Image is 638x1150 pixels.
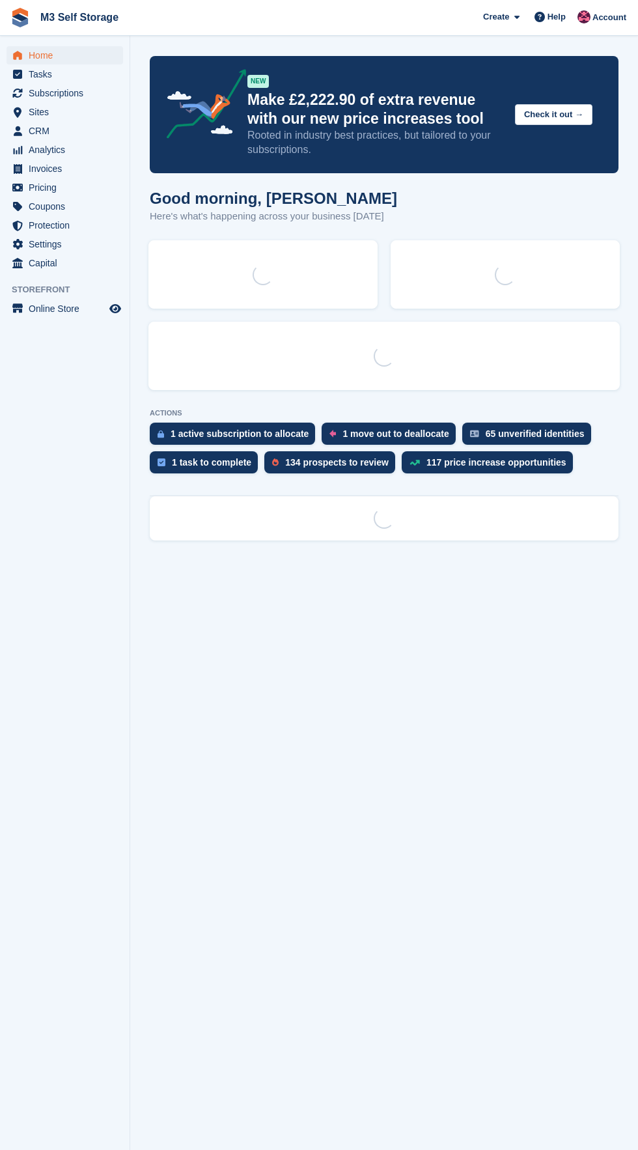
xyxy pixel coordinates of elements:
img: task-75834270c22a3079a89374b754ae025e5fb1db73e45f91037f5363f120a921f8.svg [158,458,165,466]
span: Pricing [29,178,107,197]
div: 65 unverified identities [486,428,585,439]
a: menu [7,160,123,178]
a: menu [7,254,123,272]
a: menu [7,46,123,64]
img: prospect-51fa495bee0391a8d652442698ab0144808aea92771e9ea1ae160a38d050c398.svg [272,458,279,466]
a: menu [7,65,123,83]
span: Analytics [29,141,107,159]
span: Sites [29,103,107,121]
span: Help [548,10,566,23]
a: menu [7,300,123,318]
div: NEW [247,75,269,88]
a: menu [7,141,123,159]
span: Account [592,11,626,24]
span: Settings [29,235,107,253]
span: Protection [29,216,107,234]
div: 1 move out to deallocate [342,428,449,439]
img: verify_identity-adf6edd0f0f0b5bbfe63781bf79b02c33cf7c696d77639b501bdc392416b5a36.svg [470,430,479,438]
a: menu [7,122,123,140]
h1: Good morning, [PERSON_NAME] [150,189,397,207]
a: menu [7,216,123,234]
a: menu [7,84,123,102]
div: 117 price increase opportunities [426,457,566,468]
span: CRM [29,122,107,140]
span: Capital [29,254,107,272]
img: active_subscription_to_allocate_icon-d502201f5373d7db506a760aba3b589e785aa758c864c3986d89f69b8ff3... [158,430,164,438]
a: 134 prospects to review [264,451,402,480]
div: 1 active subscription to allocate [171,428,309,439]
span: Storefront [12,283,130,296]
span: Create [483,10,509,23]
a: menu [7,235,123,253]
span: Coupons [29,197,107,216]
p: Rooted in industry best practices, but tailored to your subscriptions. [247,128,505,157]
span: Home [29,46,107,64]
img: price-adjustments-announcement-icon-8257ccfd72463d97f412b2fc003d46551f7dbcb40ab6d574587a9cd5c0d94... [156,69,247,143]
a: 117 price increase opportunities [402,451,579,480]
span: Invoices [29,160,107,178]
span: Subscriptions [29,84,107,102]
p: Here's what's happening across your business [DATE] [150,209,397,224]
span: Tasks [29,65,107,83]
button: Check it out → [515,104,592,126]
a: Preview store [107,301,123,316]
a: 1 move out to deallocate [322,423,462,451]
a: menu [7,103,123,121]
p: ACTIONS [150,409,618,417]
a: 65 unverified identities [462,423,598,451]
div: 1 task to complete [172,457,251,468]
a: M3 Self Storage [35,7,124,28]
img: price_increase_opportunities-93ffe204e8149a01c8c9dc8f82e8f89637d9d84a8eef4429ea346261dce0b2c0.svg [409,460,420,466]
div: 134 prospects to review [285,457,389,468]
a: menu [7,178,123,197]
span: Online Store [29,300,107,318]
a: menu [7,197,123,216]
a: 1 active subscription to allocate [150,423,322,451]
img: move_outs_to_deallocate_icon-f764333ba52eb49d3ac5e1228854f67142a1ed5810a6f6cc68b1a99e826820c5.svg [329,430,336,438]
a: 1 task to complete [150,451,264,480]
p: Make £2,222.90 of extra revenue with our new price increases tool [247,91,505,128]
img: stora-icon-8386f47178a22dfd0bd8f6a31ec36ba5ce8667c1dd55bd0f319d3a0aa187defe.svg [10,8,30,27]
img: Nick Jones [577,10,590,23]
